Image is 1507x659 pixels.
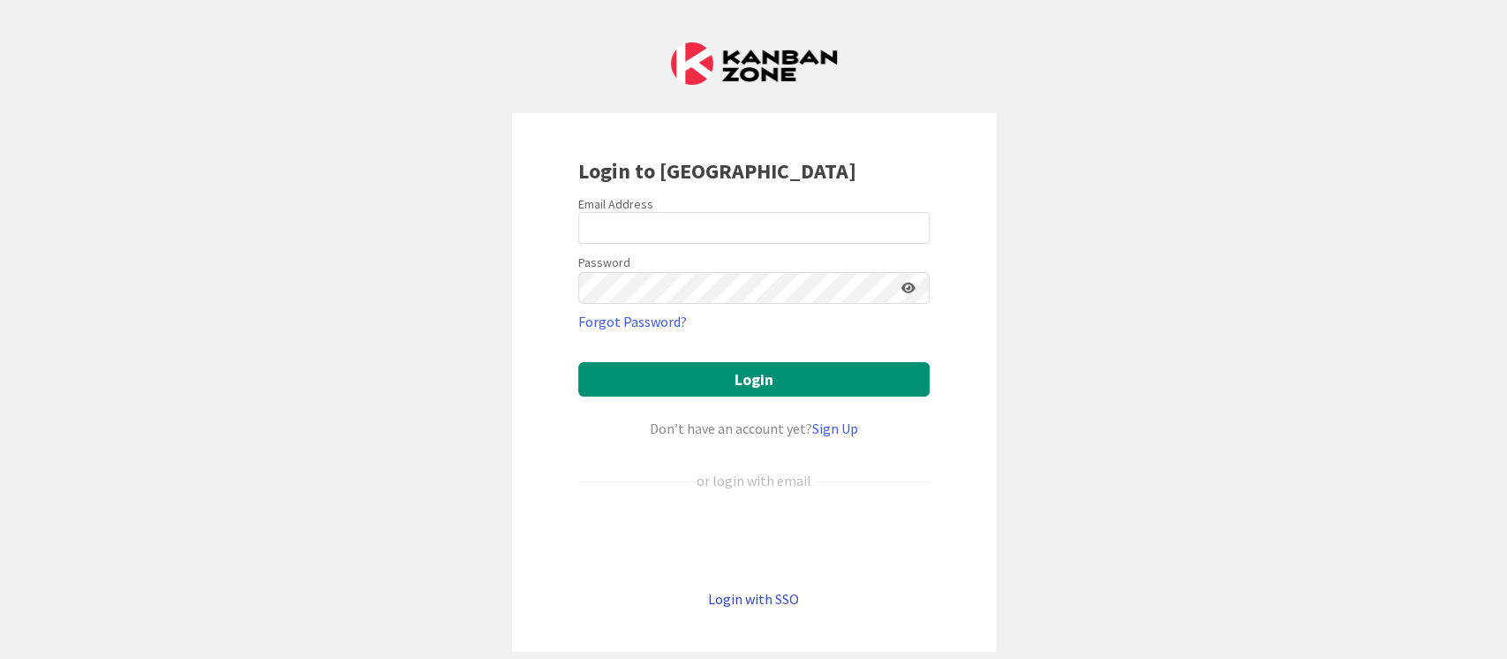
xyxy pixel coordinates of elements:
[692,470,816,491] div: or login with email
[578,157,856,185] b: Login to [GEOGRAPHIC_DATA]
[578,254,630,272] label: Password
[812,420,858,437] a: Sign Up
[578,196,653,212] label: Email Address
[569,520,938,559] iframe: Sign in with Google Button
[578,311,687,332] a: Forgot Password?
[708,590,799,608] a: Login with SSO
[578,362,930,397] button: Login
[578,418,930,439] div: Don’t have an account yet?
[671,42,837,85] img: Kanban Zone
